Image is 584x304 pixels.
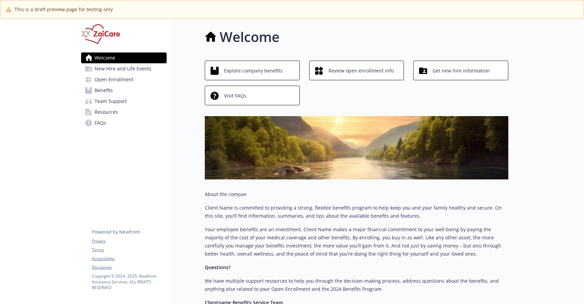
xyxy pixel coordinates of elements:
[15,6,113,13] span: This is a draft preview page for testing only
[92,247,166,253] a: Terms
[224,64,283,77] span: Explore company benefits
[92,264,166,270] a: Disclaimer
[205,61,300,80] button: Explore company benefits
[95,107,118,117] span: Resources
[95,85,113,96] span: Benefits
[205,204,508,220] p: Client Name is committed to providing a strong, flexible benefits program to help keep you and yo...
[95,117,106,128] span: FAQs
[220,27,279,47] h1: Welcome
[81,107,167,117] a: Resources
[433,64,490,77] span: Get new hire information
[205,116,508,179] img: overview page banner
[224,89,246,102] span: Visit FAQs
[95,63,151,74] span: New Hire and Life Events
[92,256,166,262] a: Accessibility
[205,190,508,198] p: About the compan
[328,64,394,77] span: Review open enrollment info
[81,96,167,107] a: Team Support
[95,96,127,107] span: Team Support
[81,52,167,63] a: Welcome
[205,86,300,105] button: Visit FAQs
[413,61,508,80] button: Get new hire information
[205,225,508,258] p: Your employee benefits are an investment. Client Name makes a major financial commitment to your ...
[81,63,167,74] a: New Hire and Life Events
[205,277,508,293] p: We have multiple support resources to help you through the decision-making process, address quest...
[95,52,115,63] span: Welcome
[92,273,166,290] p: Copyright © 2024 - 2025 , Newfront Insurance Services, ALL RIGHTS RESERVED
[81,74,167,85] a: Open Enrollment
[309,61,404,80] button: Review open enrollment info
[205,264,230,270] strong: Questions?
[81,117,167,128] a: FAQs
[81,85,167,96] a: Benefits
[92,238,166,244] a: Privacy
[95,74,133,85] span: Open Enrollment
